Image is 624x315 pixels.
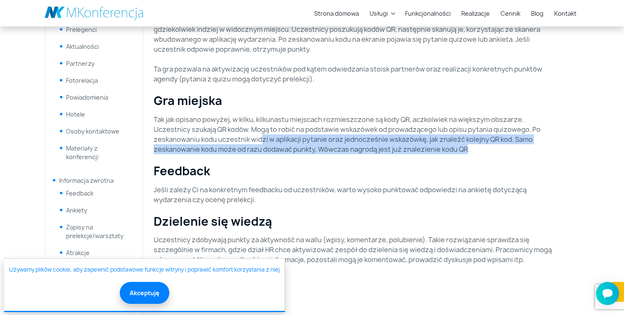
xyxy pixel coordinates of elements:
[154,164,553,178] h3: Feedback
[66,144,98,161] a: Materiały z konferencji
[66,43,99,50] a: Aktualności
[154,235,553,265] p: Uczestnicy zdobywają punkty za aktywność na wallu (wpisy, komentarze, polubienie). Takie rozwiąza...
[66,127,119,135] a: Osoby kontaktowe
[120,282,169,304] button: Akceptuję
[154,115,553,154] p: Tak jak opisano powyżej, w kilku, kilkunastu miejscach rozmieszczone są kody QR, aczkolwiek na wi...
[66,26,97,33] a: Prelegenci
[66,93,108,101] a: Powiadomienia
[528,6,547,21] a: Blog
[154,94,553,108] h3: Gra miejska
[366,6,391,21] a: Usługi
[154,14,553,54] p: W kilku, kilkunastu miejscach rozmieszczone są kody QR. Mogą to być stoiska sponsorów/wystawców/p...
[154,185,553,205] p: Jeśli zależy Ci na konkretnym feedbacku od uczestników, warto wysoko punktować odpowiedzi na anki...
[311,6,362,21] a: Strona domowa
[458,6,493,21] a: Realizacje
[66,189,93,197] a: Feedback
[9,266,280,274] a: Używamy plików cookie, aby zapewnić podstawowe funkcje witryny i poprawić komfort korzystania z niej
[66,76,98,84] a: Fotorelacja
[66,206,87,214] a: Ankiety
[66,110,85,118] a: Hotele
[59,177,114,184] a: Informacja zwrotna
[596,282,619,305] iframe: Smartsupp widget button
[66,60,95,67] a: Partnerzy
[66,249,90,257] a: Atrakcje
[154,64,553,84] p: Ta gra pozwala na aktywizację uczestników pod kątem odwiedzania stoisk partnerów oraz realizacji ...
[154,215,553,229] h3: Dzielenie się wiedzą
[402,6,454,21] a: Funkcjonalności
[551,6,580,21] a: Kontakt
[66,223,123,240] a: Zapisy na prelekcje/warsztaty
[497,6,524,21] a: Cennik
